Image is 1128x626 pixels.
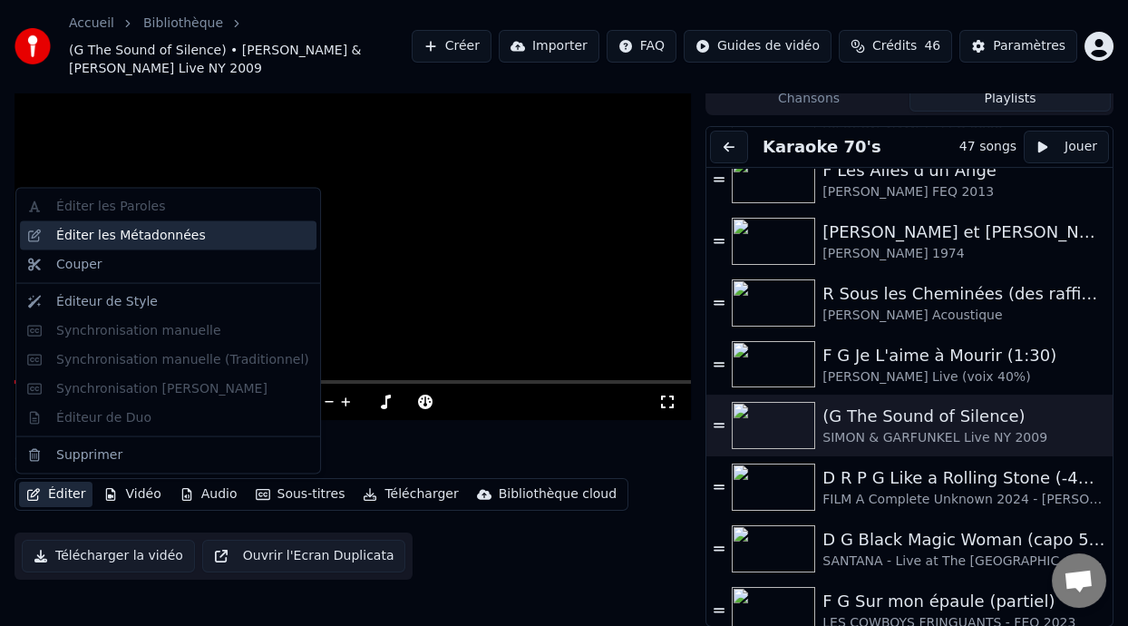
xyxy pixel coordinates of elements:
[872,37,917,55] span: Crédits
[684,30,831,63] button: Guides de vidéo
[822,368,1105,386] div: [PERSON_NAME] Live (voix 40%)
[355,482,465,507] button: Télécharger
[959,30,1077,63] button: Paramètres
[822,281,1105,307] div: R Sous les Cheminées (des raffineries de [GEOGRAPHIC_DATA] où il a grandi)
[822,220,1105,245] div: [PERSON_NAME] et [PERSON_NAME]
[56,227,206,245] div: Éditer les Métadonnées
[1024,131,1109,163] button: Jouer
[69,15,412,78] nav: breadcrumb
[15,453,239,471] div: SIMON & GARFUNKEL Live NY 2009
[96,482,168,507] button: Vidéo
[56,256,102,274] div: Couper
[172,482,245,507] button: Audio
[22,540,195,572] button: Télécharger la vidéo
[822,183,1105,201] div: [PERSON_NAME] FEQ 2013
[822,491,1105,509] div: FILM A Complete Unknown 2024 - [PERSON_NAME] 32%)
[56,445,122,464] div: Supprimer
[708,85,909,112] button: Chansons
[839,30,952,63] button: Crédits46
[56,293,158,311] div: Éditeur de Style
[202,540,406,572] button: Ouvrir l'Ecran Duplicata
[822,527,1105,553] div: D G Black Magic Woman (capo 5) ON DANSE
[909,85,1111,112] button: Playlists
[499,485,617,504] div: Bibliothèque cloud
[822,589,1105,614] div: F G Sur mon épaule (partiel)
[822,465,1105,491] div: D R P G Like a Rolling Stone (-4%) ON DANSE
[822,553,1105,571] div: SANTANA - Live at The [GEOGRAPHIC_DATA] 2016
[822,404,1105,429] div: (G The Sound of Silence)
[959,138,1016,156] div: 47 songs
[924,37,940,55] span: 46
[248,482,353,507] button: Sous-titres
[822,307,1105,325] div: [PERSON_NAME] Acoustique
[607,30,676,63] button: FAQ
[822,429,1105,447] div: SIMON & GARFUNKEL Live NY 2009
[15,427,239,453] div: (G The Sound of Silence)
[69,15,114,33] a: Accueil
[822,158,1105,183] div: F Les Ailes d'un Ange
[822,343,1105,368] div: F G Je L'aime à Mourir (1:30)
[993,37,1065,55] div: Paramètres
[499,30,599,63] button: Importer
[143,15,223,33] a: Bibliothèque
[412,30,491,63] button: Créer
[19,482,92,507] button: Éditer
[15,28,51,64] img: youka
[822,245,1105,263] div: [PERSON_NAME] 1974
[1052,553,1106,608] div: Ouvrir le chat
[755,134,889,160] button: Karaoke 70's
[69,42,412,78] span: (G The Sound of Silence) • [PERSON_NAME] & [PERSON_NAME] Live NY 2009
